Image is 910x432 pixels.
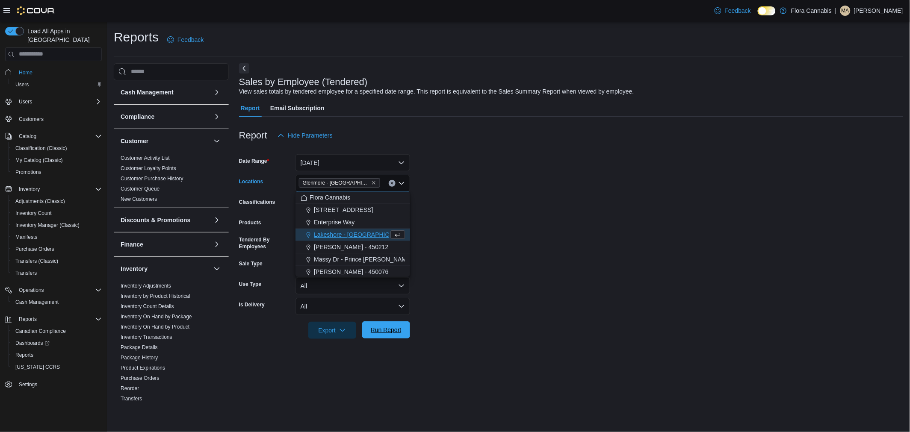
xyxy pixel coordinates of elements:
[121,155,170,162] span: Customer Activity List
[2,113,105,125] button: Customers
[295,241,410,253] button: [PERSON_NAME] - 450212
[295,204,410,216] button: [STREET_ADDRESS]
[121,365,165,371] a: Product Expirations
[371,180,376,185] button: Remove Glenmore - Kelowna - 450374 from selection in this group
[12,350,37,360] a: Reports
[121,186,160,192] a: Customer Queue
[2,96,105,108] button: Users
[121,375,160,381] a: Purchase Orders
[241,100,260,117] span: Report
[9,142,105,154] button: Classification (Classic)
[121,240,143,249] h3: Finance
[9,79,105,91] button: Users
[121,264,210,273] button: Inventory
[295,229,410,241] button: Lakeshore - [GEOGRAPHIC_DATA] - 450372
[212,112,222,122] button: Compliance
[12,362,63,372] a: [US_STATE] CCRS
[12,350,102,360] span: Reports
[15,285,47,295] button: Operations
[371,326,402,334] span: Run Report
[239,199,275,206] label: Classifications
[121,334,172,341] span: Inventory Transactions
[295,216,410,229] button: Enterprise Way
[12,244,58,254] a: Purchase Orders
[121,395,142,402] span: Transfers
[239,301,265,308] label: Is Delivery
[303,179,369,187] span: Glenmore - [GEOGRAPHIC_DATA] - 450374
[12,297,62,307] a: Cash Management
[12,167,45,177] a: Promotions
[295,253,410,266] button: Massy Dr - Prince [PERSON_NAME] - 450075
[725,6,751,15] span: Feedback
[2,130,105,142] button: Catalog
[212,239,222,250] button: Finance
[239,63,249,73] button: Next
[121,165,176,171] a: Customer Loyalty Points
[239,158,269,165] label: Date Range
[299,178,380,188] span: Glenmore - Kelowna - 450374
[9,361,105,373] button: [US_STATE] CCRS
[15,270,37,276] span: Transfers
[2,378,105,391] button: Settings
[15,131,102,141] span: Catalog
[121,324,189,330] a: Inventory On Hand by Product
[288,131,333,140] span: Hide Parameters
[314,255,437,264] span: Massy Dr - Prince [PERSON_NAME] - 450075
[711,2,754,19] a: Feedback
[239,87,634,96] div: View sales totals by tendered employee for a specified date range. This report is equivalent to t...
[15,222,80,229] span: Inventory Manager (Classic)
[758,15,758,16] span: Dark Mode
[121,355,158,361] a: Package History
[12,196,68,206] a: Adjustments (Classic)
[2,183,105,195] button: Inventory
[9,337,105,349] a: Dashboards
[121,137,148,145] h3: Customer
[121,88,174,97] h3: Cash Management
[212,215,222,225] button: Discounts & Promotions
[9,166,105,178] button: Promotions
[177,35,204,44] span: Feedback
[121,282,171,289] span: Inventory Adjustments
[12,155,66,165] a: My Catalog (Classic)
[12,338,102,348] span: Dashboards
[310,193,350,202] span: Flora Cannabis
[308,322,356,339] button: Export
[15,340,50,347] span: Dashboards
[12,220,102,230] span: Inventory Manager (Classic)
[121,165,176,172] span: Customer Loyalty Points
[15,97,35,107] button: Users
[9,195,105,207] button: Adjustments (Classic)
[15,68,36,78] a: Home
[19,98,32,105] span: Users
[15,198,65,205] span: Adjustments (Classic)
[12,326,102,336] span: Canadian Compliance
[15,67,102,78] span: Home
[121,396,142,402] a: Transfers
[12,196,102,206] span: Adjustments (Classic)
[164,31,207,48] a: Feedback
[239,77,368,87] h3: Sales by Employee (Tendered)
[19,381,37,388] span: Settings
[15,299,59,306] span: Cash Management
[121,303,174,309] a: Inventory Count Details
[15,234,37,241] span: Manifests
[295,298,410,315] button: All
[239,236,292,250] label: Tendered By Employees
[9,154,105,166] button: My Catalog (Classic)
[239,178,263,185] label: Locations
[9,243,105,255] button: Purchase Orders
[12,326,69,336] a: Canadian Compliance
[12,79,32,90] a: Users
[15,169,41,176] span: Promotions
[9,267,105,279] button: Transfers
[19,116,44,123] span: Customers
[12,362,102,372] span: Washington CCRS
[17,6,55,15] img: Cova
[362,321,410,338] button: Run Report
[12,79,102,90] span: Users
[295,191,410,291] div: Choose from the following options
[121,137,210,145] button: Customer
